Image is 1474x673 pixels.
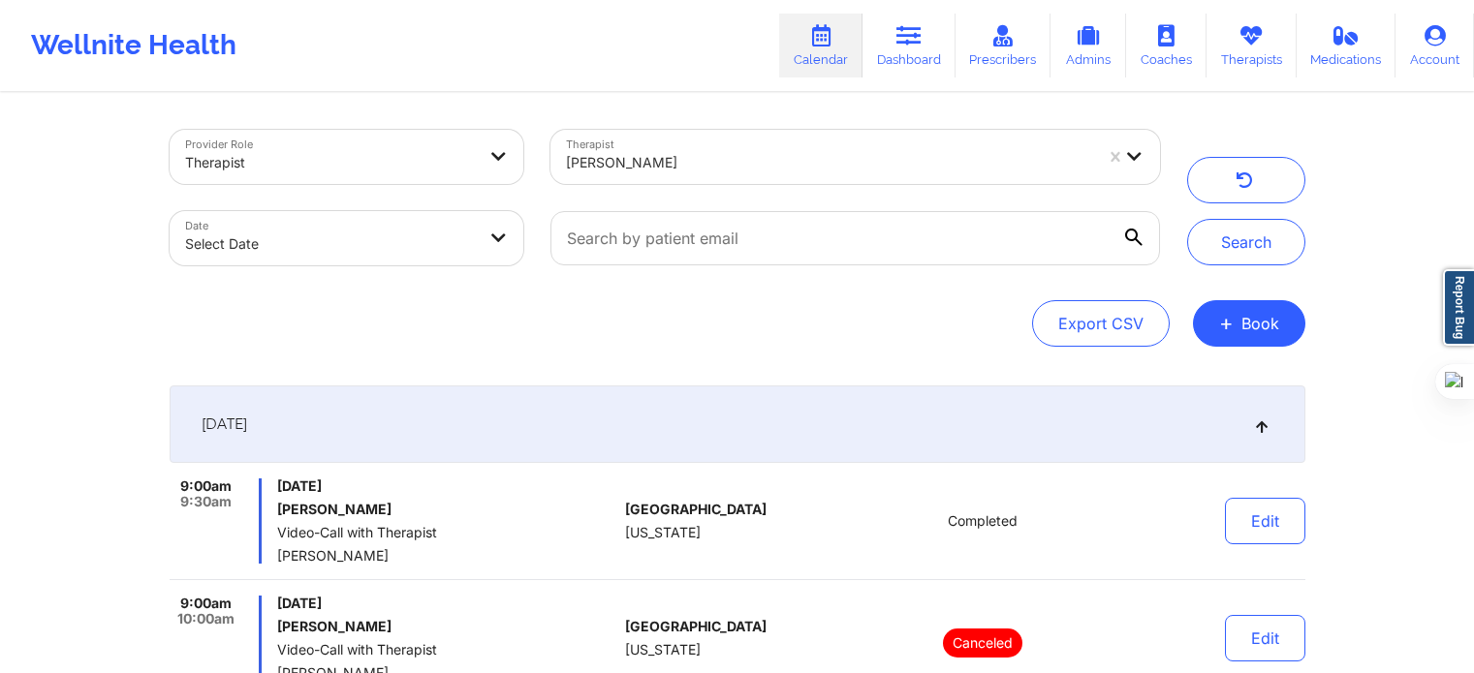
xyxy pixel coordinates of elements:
button: Search [1187,219,1305,265]
a: Coaches [1126,14,1207,77]
h6: [PERSON_NAME] [277,502,617,517]
span: [PERSON_NAME] [277,548,617,564]
span: [GEOGRAPHIC_DATA] [625,502,767,517]
a: Report Bug [1443,269,1474,346]
span: [DATE] [202,414,247,434]
span: [US_STATE] [625,642,701,658]
span: 9:00am [180,596,232,611]
span: [US_STATE] [625,525,701,540]
span: [GEOGRAPHIC_DATA] [625,619,767,634]
a: Calendar [779,14,862,77]
button: Edit [1225,615,1305,661]
div: [PERSON_NAME] [566,141,1092,184]
span: + [1219,318,1234,328]
span: 9:00am [180,478,232,494]
span: [DATE] [277,478,617,494]
div: Select Date [185,223,476,265]
span: Video-Call with Therapist [277,525,617,540]
a: Account [1396,14,1474,77]
a: Medications [1297,14,1396,77]
span: [DATE] [277,596,617,611]
span: 10:00am [177,611,235,627]
a: Prescribers [956,14,1051,77]
a: Therapists [1207,14,1297,77]
span: Video-Call with Therapist [277,642,617,658]
button: +Book [1193,300,1305,347]
a: Admins [1051,14,1126,77]
div: Therapist [185,141,476,184]
h6: [PERSON_NAME] [277,619,617,634]
p: Canceled [943,628,1022,658]
input: Search by patient email [550,211,1159,265]
span: 9:30am [180,494,232,509]
a: Dashboard [862,14,956,77]
button: Edit [1225,498,1305,544]
span: Completed [948,513,1018,529]
button: Export CSV [1032,300,1170,347]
